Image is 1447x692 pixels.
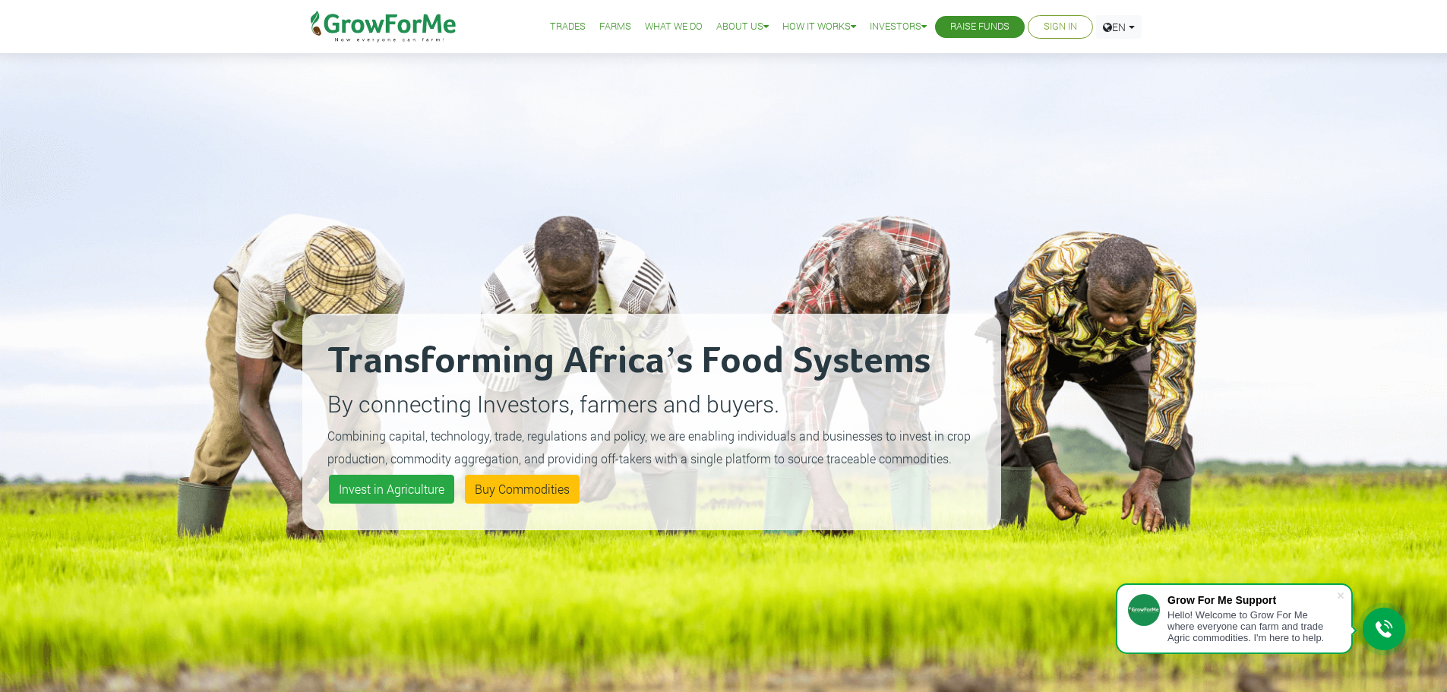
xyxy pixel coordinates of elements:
div: Hello! Welcome to Grow For Me where everyone can farm and trade Agric commodities. I'm here to help. [1167,609,1336,643]
div: Grow For Me Support [1167,594,1336,606]
a: What We Do [645,19,703,35]
h2: Transforming Africa’s Food Systems [327,339,976,384]
a: Buy Commodities [465,475,580,504]
a: Invest in Agriculture [329,475,454,504]
a: Investors [870,19,927,35]
a: Raise Funds [950,19,1009,35]
a: Trades [550,19,586,35]
a: Farms [599,19,631,35]
a: Sign In [1044,19,1077,35]
a: How it Works [782,19,856,35]
a: About Us [716,19,769,35]
p: By connecting Investors, farmers and buyers. [327,387,976,421]
a: EN [1096,15,1142,39]
small: Combining capital, technology, trade, regulations and policy, we are enabling individuals and bus... [327,428,971,466]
